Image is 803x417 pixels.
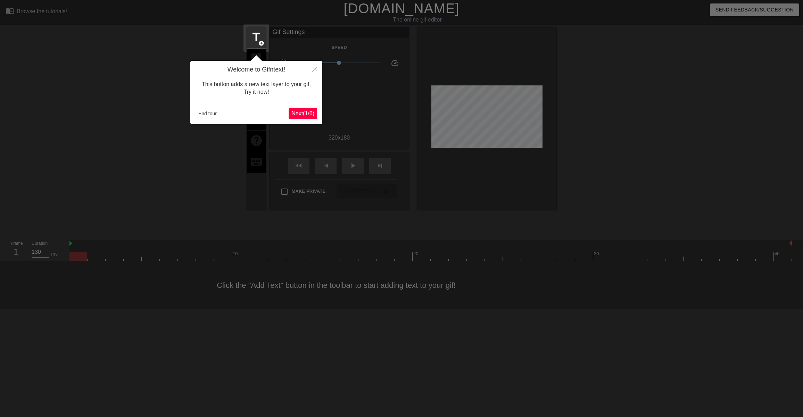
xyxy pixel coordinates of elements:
div: This button adds a new text layer to your gif. Try it now! [196,74,317,103]
span: Next ( 1 / 6 ) [291,110,314,116]
button: End tour [196,108,220,119]
button: Next [289,108,317,119]
h4: Welcome to Gifntext! [196,66,317,74]
button: Close [307,61,322,77]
